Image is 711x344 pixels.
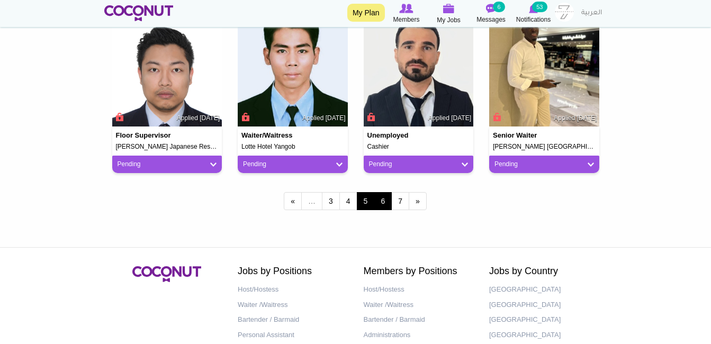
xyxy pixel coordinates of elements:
[493,132,554,139] h4: Senior waiter
[576,3,607,24] a: العربية
[489,328,599,343] a: [GEOGRAPHIC_DATA]
[529,4,538,13] img: Notifications
[238,297,348,313] a: Waiter /Waitress
[112,16,222,126] img: Arkar Tun Kyaw's picture
[241,132,303,139] h4: Waiter/Waitress
[238,312,348,328] a: Bartender / Barmaid
[391,192,409,210] a: 7
[374,192,392,210] a: 6
[347,4,385,22] a: My Plan
[238,282,348,297] a: Host/Hostess
[489,266,599,277] h2: Jobs by Country
[489,282,599,297] a: [GEOGRAPHIC_DATA]
[399,4,413,13] img: Browse Members
[393,14,419,25] span: Members
[284,192,302,210] a: ‹ previous
[367,132,429,139] h4: Unemployed
[238,328,348,343] a: Personal Assistant
[241,143,344,150] h5: Lotte Hotel Yangob
[116,132,177,139] h4: Floor Supervisor
[516,14,551,25] span: Notifications
[240,112,249,122] span: Connect to Unlock the Profile
[364,328,474,343] a: Administrations
[238,266,348,277] h2: Jobs by Positions
[118,160,217,169] a: Pending
[357,192,375,210] span: 5
[366,112,375,122] span: Connect to Unlock the Profile
[512,3,555,25] a: Notifications Notifications 53
[489,312,599,328] a: [GEOGRAPHIC_DATA]
[364,312,474,328] a: Bartender / Barmaid
[494,160,594,169] a: Pending
[486,4,497,13] img: Messages
[301,192,322,210] span: …
[476,14,506,25] span: Messages
[116,143,219,150] h5: [PERSON_NAME] Japanese Restaurant
[369,160,469,169] a: Pending
[243,160,343,169] a: Pending
[104,5,174,21] img: Home
[489,16,599,126] img: Gabriel Bukenya's picture
[322,192,340,210] a: 3
[364,297,474,313] a: Waiter /Waitress
[364,16,474,126] img: Farman Qadir's picture
[470,3,512,25] a: Messages Messages 6
[114,112,124,122] span: Connect to Unlock the Profile
[339,192,357,210] a: 4
[385,3,428,25] a: Browse Members Members
[364,282,474,297] a: Host/Hostess
[428,3,470,25] a: My Jobs My Jobs
[364,266,474,277] h2: Members by Positions
[491,112,501,122] span: Connect to Unlock the Profile
[409,192,427,210] a: next ›
[238,16,348,126] img: Nyi Min Han's picture
[493,2,505,12] small: 6
[437,15,461,25] span: My Jobs
[493,143,596,150] h5: [PERSON_NAME] [GEOGRAPHIC_DATA]
[532,2,547,12] small: 53
[132,266,201,282] img: Coconut
[443,4,455,13] img: My Jobs
[489,297,599,313] a: [GEOGRAPHIC_DATA]
[367,143,470,150] h5: Cashier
